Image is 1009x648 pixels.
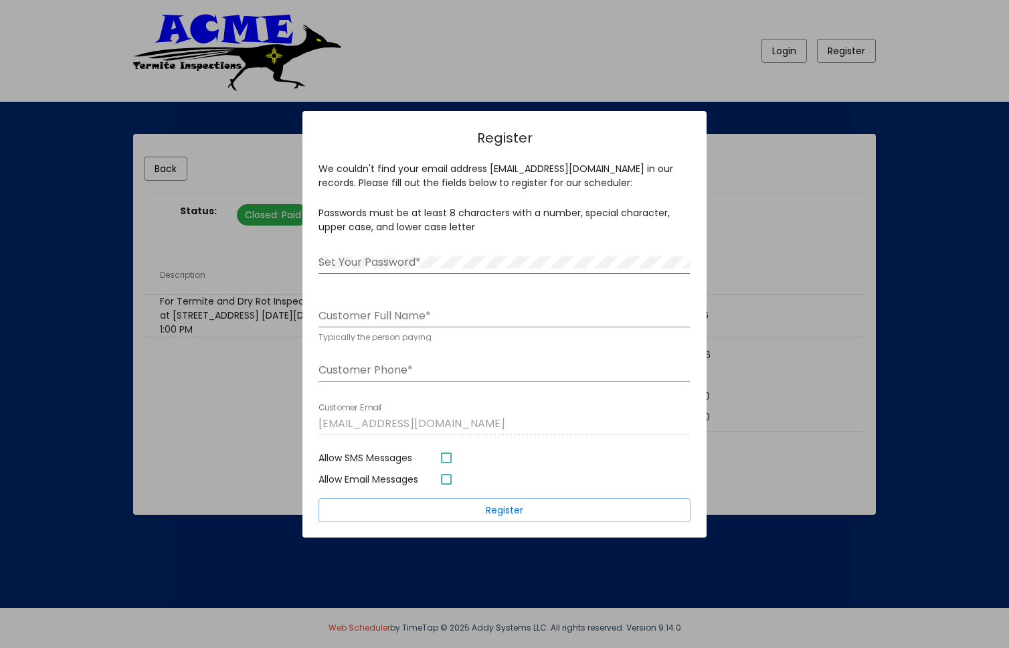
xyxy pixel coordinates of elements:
[486,503,523,517] span: Register
[318,498,690,522] button: Register
[318,127,690,149] h1: Register
[318,364,690,376] input: Customer Phone
[318,206,690,234] div: Passwords must be at least 8 characters with a number, special character, upper case, and lower c...
[318,310,690,322] input: Customer Full Name
[318,475,452,487] mat-checkbox: Allow EMAIL Messages
[318,471,436,487] mat-label: Allow Email Messages
[318,162,690,190] div: We couldn't find your email address [EMAIL_ADDRESS][DOMAIN_NAME] in our records. Please fill out ...
[318,450,436,466] mat-label: Allow SMS Messages
[318,454,452,465] mat-checkbox: Allow SMS Messages
[318,333,432,342] mat-hint: Typically the person paying
[318,418,690,430] input: Customer Email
